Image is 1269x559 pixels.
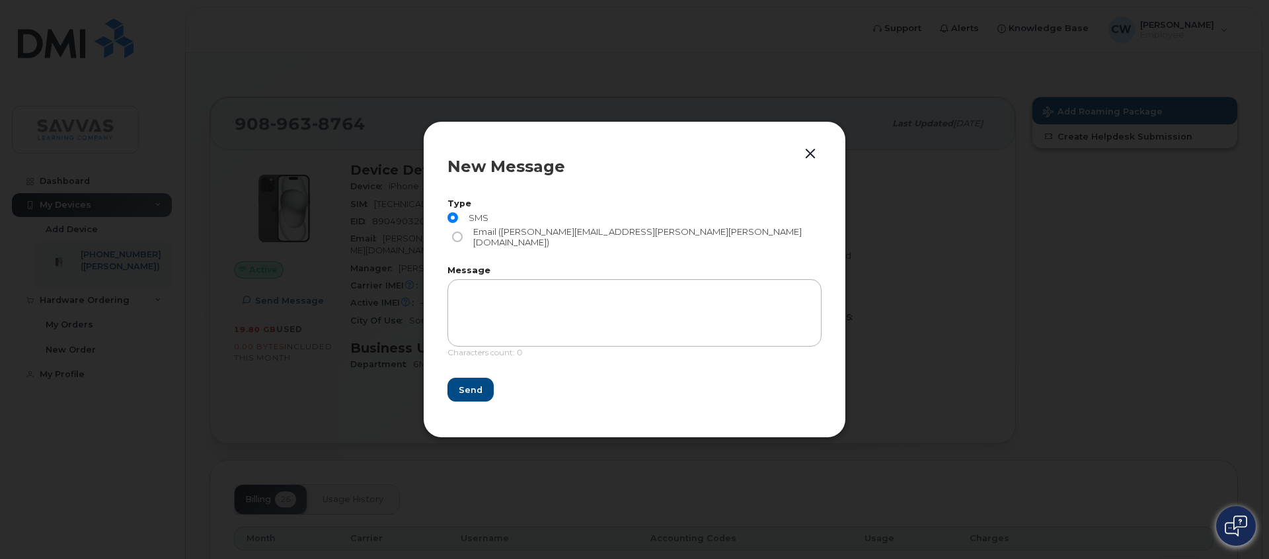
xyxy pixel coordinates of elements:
[447,200,822,208] label: Type
[468,226,818,248] span: Email ([PERSON_NAME][EMAIL_ADDRESS][PERSON_NAME][PERSON_NAME][DOMAIN_NAME])
[447,378,494,402] button: Send
[1225,515,1247,537] img: Open chat
[459,384,482,396] span: Send
[447,159,822,175] div: New Message
[463,212,488,223] span: SMS
[452,232,463,242] input: Email ([PERSON_NAME][EMAIL_ADDRESS][PERSON_NAME][PERSON_NAME][DOMAIN_NAME])
[447,267,822,275] label: Message
[447,347,822,366] div: Characters count: 0
[447,212,458,223] input: SMS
